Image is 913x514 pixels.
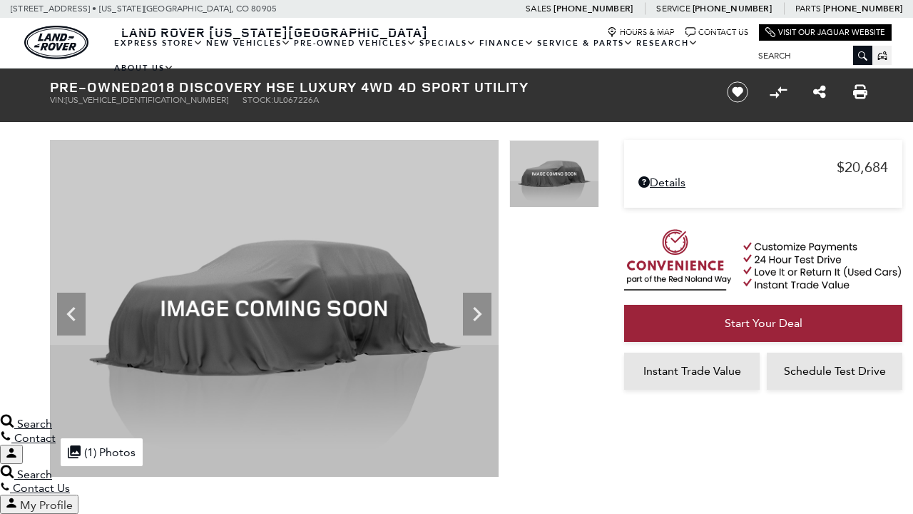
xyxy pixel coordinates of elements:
[113,56,175,81] a: About Us
[205,31,292,56] a: New Vehicles
[243,95,273,105] span: Stock:
[50,140,499,477] img: Used 2018 Byron Blue Metallic Land Rover HSE Luxury image 1
[554,3,633,14] a: [PHONE_NUMBER]
[526,4,551,14] span: Sales
[113,24,437,41] a: Land Rover [US_STATE][GEOGRAPHIC_DATA]
[813,84,826,101] a: Share this Pre-Owned 2018 Discovery HSE Luxury 4WD 4D Sport Utility
[638,158,888,176] a: $20,684
[292,31,418,56] a: Pre-Owned Vehicles
[767,81,789,103] button: Compare vehicle
[638,176,888,189] a: Details
[509,140,599,208] img: Used 2018 Byron Blue Metallic Land Rover HSE Luxury image 1
[536,31,635,56] a: Service & Parts
[17,468,52,481] span: Search
[113,31,205,56] a: EXPRESS STORE
[13,481,70,495] span: Contact Us
[722,81,753,104] button: Save vehicle
[693,3,772,14] a: [PHONE_NUMBER]
[784,364,886,378] span: Schedule Test Drive
[273,95,319,105] span: UL067226A
[478,31,536,56] a: Finance
[635,31,700,56] a: Research
[853,84,867,101] a: Print this Pre-Owned 2018 Discovery HSE Luxury 4WD 4D Sport Utility
[20,498,73,512] span: My Profile
[656,4,690,14] span: Service
[607,27,675,38] a: Hours & Map
[823,3,902,14] a: [PHONE_NUMBER]
[685,27,748,38] a: Contact Us
[624,305,902,342] a: Start Your Deal
[17,417,52,430] span: Search
[66,95,228,105] span: [US_VEHICLE_IDENTIFICATION_NUMBER]
[767,353,902,390] a: Schedule Test Drive
[765,27,885,38] a: Visit Our Jaguar Website
[121,24,428,41] span: Land Rover [US_STATE][GEOGRAPHIC_DATA]
[24,26,88,59] a: land-rover
[748,47,872,64] input: Search
[50,95,66,105] span: VIN:
[24,26,88,59] img: Land Rover
[50,77,141,96] strong: Pre-Owned
[643,364,741,378] span: Instant Trade Value
[113,31,748,81] nav: Main Navigation
[624,353,760,390] a: Instant Trade Value
[795,4,821,14] span: Parts
[50,79,703,95] h1: 2018 Discovery HSE Luxury 4WD 4D Sport Utility
[837,158,888,176] span: $20,684
[14,431,56,445] span: Contact
[11,4,277,14] a: [STREET_ADDRESS] • [US_STATE][GEOGRAPHIC_DATA], CO 80905
[418,31,478,56] a: Specials
[725,316,802,330] span: Start Your Deal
